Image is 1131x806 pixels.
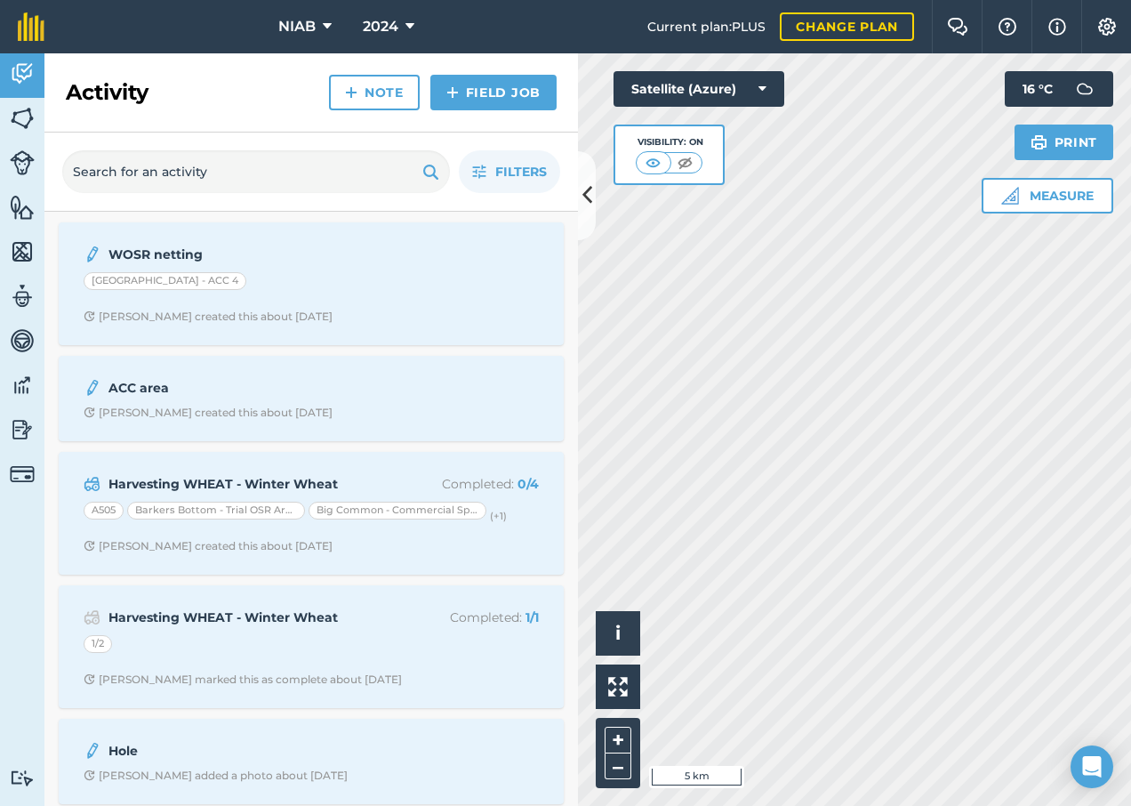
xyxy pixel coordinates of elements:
[84,607,100,628] img: svg+xml;base64,PD94bWwgdmVyc2lvbj0iMS4wIiBlbmNvZGluZz0idXRmLTgiPz4KPCEtLSBHZW5lcmF0b3I6IEFkb2JlIE...
[10,462,35,487] img: svg+xml;base64,PD94bWwgdmVyc2lvbj0iMS4wIiBlbmNvZGluZz0idXRmLTgiPz4KPCEtLSBHZW5lcmF0b3I6IEFkb2JlIE...
[1031,132,1047,153] img: svg+xml;base64,PHN2ZyB4bWxucz0iaHR0cDovL3d3dy53My5vcmcvMjAwMC9zdmciIHdpZHRoPSIxOSIgaGVpZ2h0PSIyNC...
[10,283,35,310] img: svg+xml;base64,PD94bWwgdmVyc2lvbj0iMS4wIiBlbmNvZGluZz0idXRmLTgiPz4KPCEtLSBHZW5lcmF0b3I6IEFkb2JlIE...
[69,463,553,564] a: Harvesting WHEAT - Winter WheatCompleted: 0/4A505Barkers Bottom - Trial OSR Area of FieldBig Comm...
[982,178,1113,214] button: Measure
[780,12,914,41] a: Change plan
[430,75,557,110] a: Field Job
[84,673,402,687] div: [PERSON_NAME] marked this as complete about [DATE]
[84,635,112,653] div: 1/2
[69,596,553,697] a: Harvesting WHEAT - Winter WheatCompleted: 1/11/2Clock with arrow pointing clockwise[PERSON_NAME] ...
[947,18,968,36] img: Two speech bubbles overlapping with the left bubble in the forefront
[18,12,44,41] img: fieldmargin Logo
[1023,71,1053,107] span: 16 ° C
[84,770,95,781] img: Clock with arrow pointing clockwise
[309,502,486,520] div: Big Common - Commercial Split
[614,71,784,107] button: Satellite (Azure)
[84,377,101,399] img: svg+xml;base64,PD94bWwgdmVyc2lvbj0iMS4wIiBlbmNvZGluZz0idXRmLTgiPz4KPCEtLSBHZW5lcmF0b3I6IEFkb2JlIE...
[84,673,95,685] img: Clock with arrow pointing clockwise
[1015,125,1114,160] button: Print
[84,540,95,552] img: Clock with arrow pointing clockwise
[84,502,124,520] div: A505
[1096,18,1118,36] img: A cog icon
[363,16,398,37] span: 2024
[10,770,35,786] img: svg+xml;base64,PD94bWwgdmVyc2lvbj0iMS4wIiBlbmNvZGluZz0idXRmLTgiPz4KPCEtLSBHZW5lcmF0b3I6IEFkb2JlIE...
[84,272,246,290] div: [GEOGRAPHIC_DATA] - ACC 4
[422,161,439,182] img: svg+xml;base64,PHN2ZyB4bWxucz0iaHR0cDovL3d3dy53My5vcmcvMjAwMC9zdmciIHdpZHRoPSIxOSIgaGVpZ2h0PSIyNC...
[10,150,35,175] img: svg+xml;base64,PD94bWwgdmVyc2lvbj0iMS4wIiBlbmNvZGluZz0idXRmLTgiPz4KPCEtLSBHZW5lcmF0b3I6IEFkb2JlIE...
[997,18,1018,36] img: A question mark icon
[84,244,101,265] img: svg+xml;base64,PD94bWwgdmVyc2lvbj0iMS4wIiBlbmNvZGluZz0idXRmLTgiPz4KPCEtLSBHZW5lcmF0b3I6IEFkb2JlIE...
[10,372,35,399] img: svg+xml;base64,PD94bWwgdmVyc2lvbj0iMS4wIiBlbmNvZGluZz0idXRmLTgiPz4KPCEtLSBHZW5lcmF0b3I6IEFkb2JlIE...
[127,502,305,520] div: Barkers Bottom - Trial OSR Area of Field
[108,245,390,264] strong: WOSR netting
[10,105,35,132] img: svg+xml;base64,PHN2ZyB4bWxucz0iaHR0cDovL3d3dy53My5vcmcvMjAwMC9zdmciIHdpZHRoPSI1NiIgaGVpZ2h0PSI2MC...
[10,416,35,443] img: svg+xml;base64,PD94bWwgdmVyc2lvbj0iMS4wIiBlbmNvZGluZz0idXRmLTgiPz4KPCEtLSBHZW5lcmF0b3I6IEFkb2JlIE...
[446,82,459,103] img: svg+xml;base64,PHN2ZyB4bWxucz0iaHR0cDovL3d3dy53My5vcmcvMjAwMC9zdmciIHdpZHRoPSIxNCIgaGVpZ2h0PSIyNC...
[69,233,553,334] a: WOSR netting[GEOGRAPHIC_DATA] - ACC 4Clock with arrow pointing clockwise[PERSON_NAME] created thi...
[1005,71,1113,107] button: 16 °C
[636,135,703,149] div: Visibility: On
[608,677,628,697] img: Four arrows, one pointing top left, one top right, one bottom right and the last bottom left
[459,150,560,193] button: Filters
[108,741,390,761] strong: Hole
[495,162,547,181] span: Filters
[84,539,333,553] div: [PERSON_NAME] created this about [DATE]
[108,608,390,627] strong: Harvesting WHEAT - Winter Wheat
[278,16,316,37] span: NIAB
[642,154,664,172] img: svg+xml;base64,PHN2ZyB4bWxucz0iaHR0cDovL3d3dy53My5vcmcvMjAwMC9zdmciIHdpZHRoPSI1MCIgaGVpZ2h0PSI0MC...
[69,367,553,431] a: ACC areaClock with arrow pointing clockwise[PERSON_NAME] created this about [DATE]
[605,727,631,754] button: +
[517,476,539,492] strong: 0 / 4
[1001,187,1019,205] img: Ruler icon
[84,310,333,324] div: [PERSON_NAME] created this about [DATE]
[66,78,148,107] h2: Activity
[647,17,766,36] span: Current plan : PLUS
[10,327,35,354] img: svg+xml;base64,PD94bWwgdmVyc2lvbj0iMS4wIiBlbmNvZGluZz0idXRmLTgiPz4KPCEtLSBHZW5lcmF0b3I6IEFkb2JlIE...
[605,754,631,779] button: –
[1071,746,1113,788] div: Open Intercom Messenger
[1067,71,1103,107] img: svg+xml;base64,PD94bWwgdmVyc2lvbj0iMS4wIiBlbmNvZGluZz0idXRmLTgiPz4KPCEtLSBHZW5lcmF0b3I6IEFkb2JlIE...
[84,310,95,322] img: Clock with arrow pointing clockwise
[69,729,553,794] a: HoleClock with arrow pointing clockwise[PERSON_NAME] added a photo about [DATE]
[345,82,357,103] img: svg+xml;base64,PHN2ZyB4bWxucz0iaHR0cDovL3d3dy53My5vcmcvMjAwMC9zdmciIHdpZHRoPSIxNCIgaGVpZ2h0PSIyNC...
[10,194,35,221] img: svg+xml;base64,PHN2ZyB4bWxucz0iaHR0cDovL3d3dy53My5vcmcvMjAwMC9zdmciIHdpZHRoPSI1NiIgaGVpZ2h0PSI2MC...
[62,150,450,193] input: Search for an activity
[10,60,35,87] img: svg+xml;base64,PD94bWwgdmVyc2lvbj0iMS4wIiBlbmNvZGluZz0idXRmLTgiPz4KPCEtLSBHZW5lcmF0b3I6IEFkb2JlIE...
[84,473,100,495] img: svg+xml;base64,PD94bWwgdmVyc2lvbj0iMS4wIiBlbmNvZGluZz0idXRmLTgiPz4KPCEtLSBHZW5lcmF0b3I6IEFkb2JlIE...
[397,474,539,494] p: Completed :
[1048,16,1066,37] img: svg+xml;base64,PHN2ZyB4bWxucz0iaHR0cDovL3d3dy53My5vcmcvMjAwMC9zdmciIHdpZHRoPSIxNyIgaGVpZ2h0PSIxNy...
[490,510,507,522] small: (+ 1 )
[84,406,333,420] div: [PERSON_NAME] created this about [DATE]
[525,609,539,625] strong: 1 / 1
[10,238,35,265] img: svg+xml;base64,PHN2ZyB4bWxucz0iaHR0cDovL3d3dy53My5vcmcvMjAwMC9zdmciIHdpZHRoPSI1NiIgaGVpZ2h0PSI2MC...
[674,154,696,172] img: svg+xml;base64,PHN2ZyB4bWxucz0iaHR0cDovL3d3dy53My5vcmcvMjAwMC9zdmciIHdpZHRoPSI1MCIgaGVpZ2h0PSI0MC...
[108,474,390,494] strong: Harvesting WHEAT - Winter Wheat
[84,407,95,418] img: Clock with arrow pointing clockwise
[596,611,640,656] button: i
[108,378,390,398] strong: ACC area
[397,608,539,627] p: Completed :
[329,75,420,110] a: Note
[84,769,348,783] div: [PERSON_NAME] added a photo about [DATE]
[615,622,621,644] span: i
[84,740,101,762] img: svg+xml;base64,PD94bWwgdmVyc2lvbj0iMS4wIiBlbmNvZGluZz0idXRmLTgiPz4KPCEtLSBHZW5lcmF0b3I6IEFkb2JlIE...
